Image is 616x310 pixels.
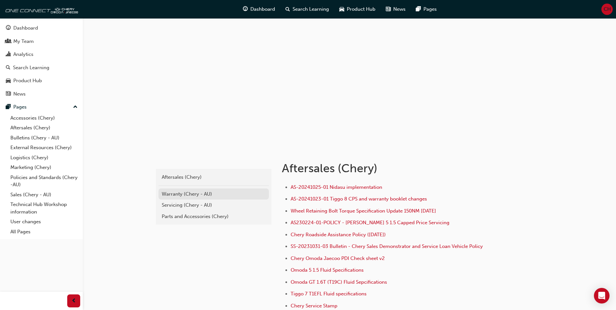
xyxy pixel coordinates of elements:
a: My Team [3,35,80,47]
div: Analytics [13,51,33,58]
a: Chery Roadside Assistance Policy ([DATE]) [291,232,386,238]
a: guage-iconDashboard [238,3,280,16]
a: AS-20241023-01 Tiggo 8 CPS and warranty booklet changes [291,196,427,202]
span: pages-icon [416,5,421,13]
span: guage-icon [6,25,11,31]
a: Servicing (Chery - AU) [158,200,269,211]
div: Aftersales (Chery) [162,174,266,181]
a: Search Learning [3,62,80,74]
span: Product Hub [347,6,375,13]
span: chart-icon [6,52,11,58]
a: Analytics [3,48,80,60]
span: up-icon [73,103,78,111]
span: News [393,6,406,13]
a: Tiggo 7 T1EFL Fluid specifications [291,291,367,297]
a: News [3,88,80,100]
button: Pages [3,101,80,113]
a: Aftersales (Chery) [158,172,269,183]
div: Servicing (Chery - AU) [162,201,266,209]
a: Chery Omoda Jaecoo PDI Check sheet v2 [291,255,385,261]
div: Search Learning [13,64,49,71]
a: search-iconSearch Learning [280,3,334,16]
span: Search Learning [293,6,329,13]
a: SS-20231031-03 Bulletin - Chery Sales Demonstrator and Service Loan Vehicle Policy [291,243,483,249]
button: CH [601,4,613,15]
a: AS-20241025-01 Nidasu implementation [291,184,382,190]
span: car-icon [339,5,344,13]
span: people-icon [6,39,11,45]
span: search-icon [6,65,10,71]
a: Technical Hub Workshop information [8,200,80,217]
span: CH [604,6,611,13]
a: Warranty (Chery - AU) [158,188,269,200]
span: Pages [423,6,437,13]
div: Dashboard [13,24,38,32]
a: news-iconNews [381,3,411,16]
a: Accessories (Chery) [8,113,80,123]
h1: Aftersales (Chery) [282,161,495,175]
div: Warranty (Chery - AU) [162,190,266,198]
span: prev-icon [71,297,76,305]
span: car-icon [6,78,11,84]
a: Omoda GT 1.6T (T19C) Fluid Sepcifications [291,279,387,285]
a: Omoda 5 1.5 Fluid Specifications [291,267,364,273]
span: search-icon [285,5,290,13]
a: Product Hub [3,75,80,87]
a: Aftersales (Chery) [8,123,80,133]
div: Open Intercom Messenger [594,288,610,304]
span: Dashboard [250,6,275,13]
span: pages-icon [6,104,11,110]
span: guage-icon [243,5,248,13]
a: Marketing (Chery) [8,162,80,173]
a: car-iconProduct Hub [334,3,381,16]
a: Dashboard [3,22,80,34]
img: oneconnect [3,3,78,16]
a: External Resources (Chery) [8,143,80,153]
button: DashboardMy TeamAnalyticsSearch LearningProduct HubNews [3,21,80,101]
span: news-icon [386,5,391,13]
div: Product Hub [13,77,42,84]
a: Chery Service Stamp [291,303,337,309]
a: Wheel Retaining Bolt Torque Specification Update 150NM [DATE] [291,208,436,214]
div: Parts and Accessories (Chery) [162,213,266,220]
a: User changes [8,217,80,227]
div: News [13,90,26,98]
span: news-icon [6,91,11,97]
a: Parts and Accessories (Chery) [158,211,269,222]
a: Bulletins (Chery - AU) [8,133,80,143]
a: Sales (Chery - AU) [8,190,80,200]
a: AS230224-01-POLICY - [PERSON_NAME] 5 1.5 Capped Price Servicing [291,220,449,226]
a: Logistics (Chery) [8,153,80,163]
div: My Team [13,38,34,45]
a: Policies and Standards (Chery -AU) [8,173,80,190]
a: pages-iconPages [411,3,442,16]
div: Pages [13,103,27,111]
a: All Pages [8,227,80,237]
